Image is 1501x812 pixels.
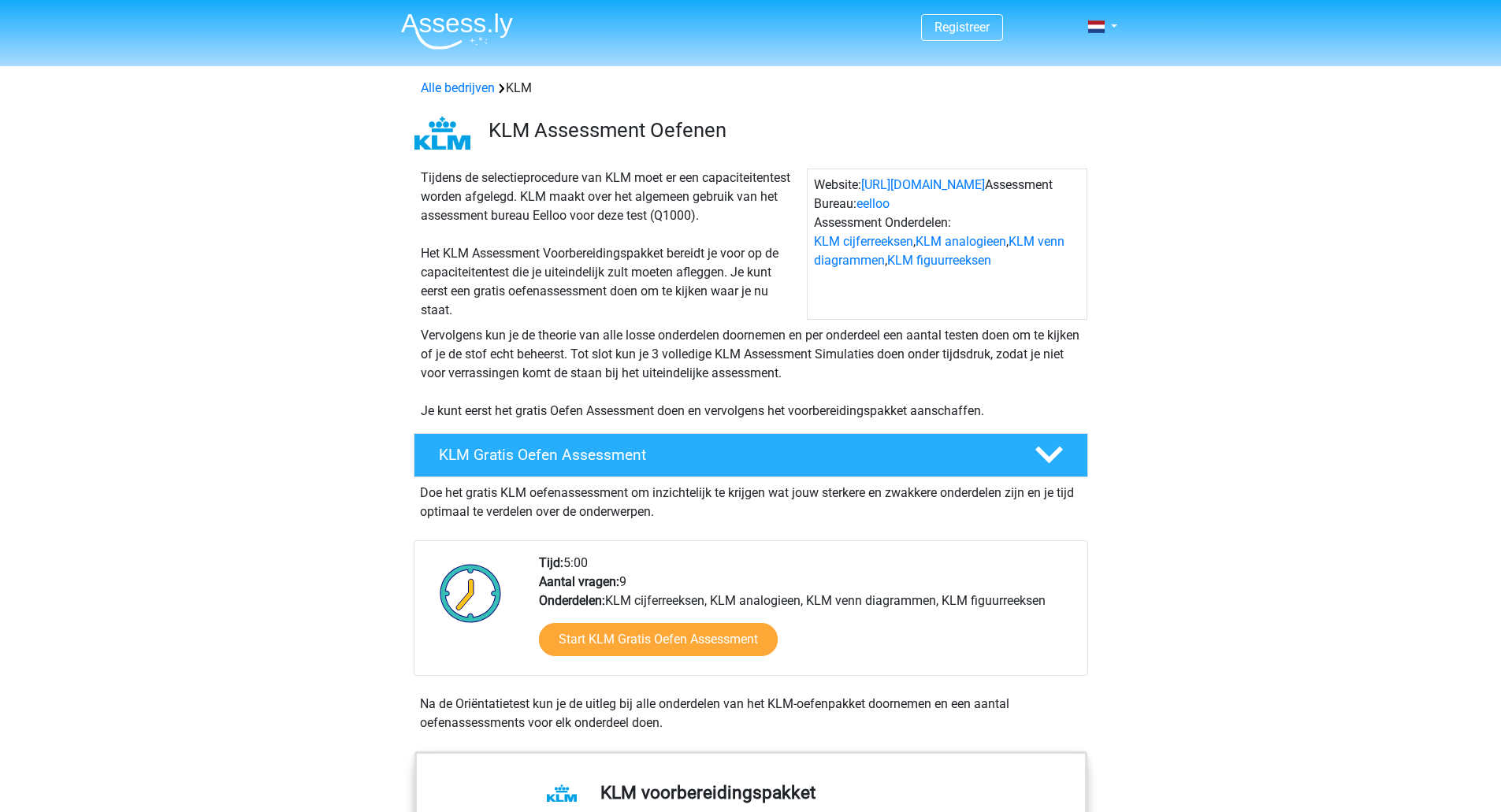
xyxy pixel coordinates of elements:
[414,169,807,320] div: Tijdens de selectieprocedure van KLM moet er een capaciteitentest worden afgelegd. KLM maakt over...
[856,196,890,211] a: eelloo
[934,20,990,35] a: Registreer
[431,554,511,632] img: Klok
[401,13,513,50] img: Assessly
[439,446,1009,464] h4: KLM Gratis Oefen Assessment
[414,326,1087,421] div: Vervolgens kun je de theorie van alle losse onderdelen doornemen en per onderdeel een aantal test...
[539,574,619,589] b: Aantal vragen:
[489,118,1076,143] h3: KLM Assessment Oefenen
[539,555,563,570] b: Tijd:
[887,253,991,268] a: KLM figuurreeksen
[407,433,1094,477] a: KLM Gratis Oefen Assessment
[527,554,1087,675] div: 5:00 9 KLM cijferreeksen, KLM analogieen, KLM venn diagrammen, KLM figuurreeksen
[539,593,605,608] b: Onderdelen:
[414,695,1088,732] div: Na de Oriëntatietest kun je de uitleg bij alle onderdelen van het KLM-oefenpakket doornemen en ee...
[861,177,985,192] a: [URL][DOMAIN_NAME]
[539,623,778,656] a: Start KLM Gratis Oefen Assessment
[814,234,1064,268] a: KLM venn diagrammen
[807,169,1087,320] div: Website: Assessment Bureau: Assessment Onderdelen: , , ,
[916,234,1006,249] a: KLM analogieen
[414,79,1087,98] div: KLM
[421,80,495,95] a: Alle bedrijven
[414,477,1088,521] div: Doe het gratis KLM oefenassessment om inzichtelijk te krijgen wat jouw sterkere en zwakkere onder...
[814,234,913,249] a: KLM cijferreeksen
